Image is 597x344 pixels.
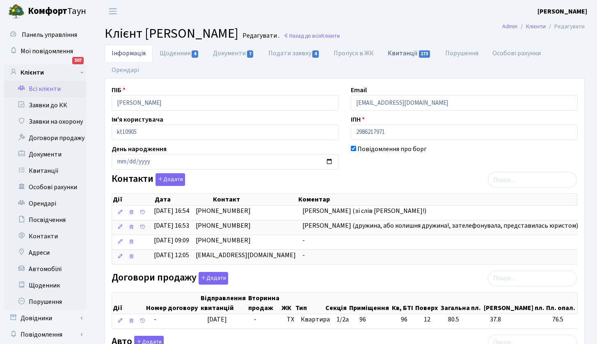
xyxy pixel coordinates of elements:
span: [PHONE_NUMBER] [196,236,251,245]
span: Панель управління [22,30,77,39]
a: Особові рахунки [485,45,548,62]
span: 7 [247,50,254,58]
span: [PERSON_NAME] (дружина, або колишня дружина!, зателефонувала, представилась юристом) [302,221,578,230]
span: Клієнти [321,32,340,40]
a: Адреси [4,244,86,261]
label: Ім'я користувача [112,115,163,124]
th: Тип [295,292,325,314]
label: ПІБ [112,85,126,95]
span: [PHONE_NUMBER] [196,206,251,215]
th: Секція [325,292,348,314]
label: ІПН [351,115,365,124]
button: Переключити навігацію [103,5,123,18]
span: [PHONE_NUMBER] [196,221,251,230]
b: Комфорт [28,5,67,18]
a: Назад до всіхКлієнти [284,32,340,40]
span: 12 [424,315,441,324]
span: ТХ [287,315,294,324]
span: Квартира [301,315,330,324]
span: 4 [192,50,198,58]
span: [DATE] 09:09 [154,236,189,245]
a: Особові рахунки [4,179,86,195]
img: logo.png [8,3,25,20]
span: 37.8 [490,315,546,324]
a: Клієнти [526,22,546,31]
a: Повідомлення [4,326,86,343]
a: Додати [153,172,185,186]
a: Пропуск в ЖК [327,45,381,62]
label: Повідомлення про борг [357,144,427,154]
th: Номер договору [145,292,200,314]
span: - [154,315,156,324]
th: ЖК [281,292,294,314]
a: Інформація [105,45,153,62]
th: Коментар [297,194,577,205]
a: Контакти [4,228,86,244]
span: 4 [312,50,319,58]
a: Мої повідомлення307 [4,43,86,59]
span: Мої повідомлення [21,47,73,56]
span: 1/2а [336,315,349,324]
th: Пл. опал. [545,292,577,314]
a: Квитанції [4,163,86,179]
a: Admin [502,22,517,31]
span: [DATE] 16:54 [154,206,189,215]
a: Щоденник [4,277,86,294]
th: Дата [154,194,212,205]
input: Пошук... [488,271,577,286]
th: Поверх [414,292,439,314]
div: 307 [72,57,84,64]
button: Контакти [156,173,185,186]
a: Заявки на охорону [4,113,86,130]
th: Відправлення квитанцій [200,292,247,314]
span: [EMAIL_ADDRESS][DOMAIN_NAME] [196,251,296,260]
th: Вторинна продаж [247,292,281,314]
a: Автомобілі [4,261,86,277]
a: Щоденник [153,45,206,62]
a: Додати [197,270,228,285]
span: [DATE] [207,315,227,324]
span: 173 [419,50,430,58]
a: Орендарі [105,61,146,79]
small: Редагувати . [241,32,279,40]
a: Подати заявку [261,45,327,62]
span: Клієнт [PERSON_NAME] [105,24,238,43]
span: Таун [28,5,86,18]
a: Договори продажу [4,130,86,146]
button: Договори продажу [199,272,228,285]
th: Дії [112,194,154,205]
span: [PERSON_NAME] (зі слів [PERSON_NAME]!) [302,206,426,215]
input: Пошук... [488,172,577,188]
span: 96 [359,315,366,324]
label: Контакти [112,173,185,186]
a: Посвідчення [4,212,86,228]
span: - [302,236,305,245]
span: - [302,251,305,260]
span: - [254,315,256,324]
th: Дії [112,292,145,314]
a: Всі клієнти [4,81,86,97]
li: Редагувати [546,22,585,31]
label: Договори продажу [112,272,228,285]
a: Квитанції [381,45,438,61]
a: Документи [206,45,261,62]
a: Довідники [4,310,86,326]
th: Приміщення [348,292,391,314]
a: Заявки до КК [4,97,86,113]
th: [PERSON_NAME] пл. [483,292,545,314]
nav: breadcrumb [490,18,597,35]
a: Орендарі [4,195,86,212]
span: 76.5 [552,315,576,324]
a: Клієнти [4,64,86,81]
th: Кв, БТІ [391,292,414,314]
a: Панель управління [4,27,86,43]
a: Порушення [4,294,86,310]
a: [PERSON_NAME] [538,7,587,16]
label: День народження [112,144,167,154]
th: Загальна пл. [440,292,483,314]
span: [DATE] 12:05 [154,251,189,260]
span: 96 [401,315,417,324]
span: 80.5 [448,315,483,324]
label: Email [351,85,367,95]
